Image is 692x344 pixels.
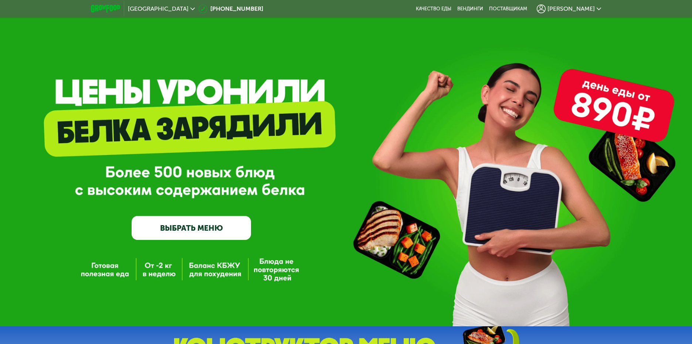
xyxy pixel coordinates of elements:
[128,6,189,12] span: [GEOGRAPHIC_DATA]
[199,4,263,13] a: [PHONE_NUMBER]
[489,6,527,12] div: поставщикам
[457,6,483,12] a: Вендинги
[547,6,595,12] span: [PERSON_NAME]
[132,216,251,240] a: ВЫБРАТЬ МЕНЮ
[416,6,451,12] a: Качество еды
